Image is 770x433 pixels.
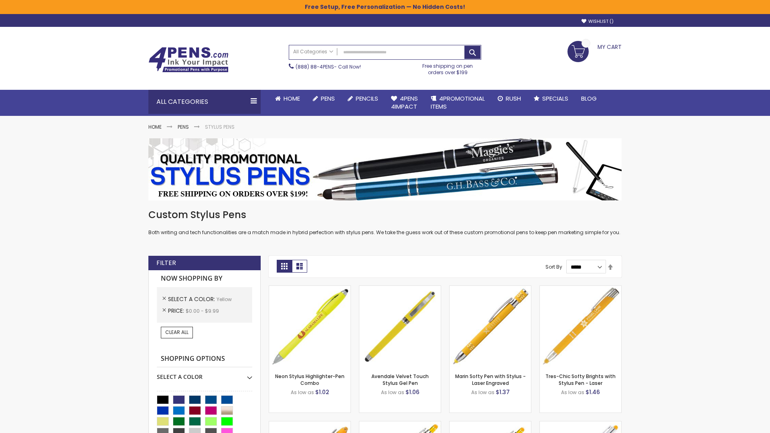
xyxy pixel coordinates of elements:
[186,308,219,314] span: $0.00 - $9.99
[293,49,333,55] span: All Categories
[575,90,603,107] a: Blog
[157,270,252,287] strong: Now Shopping by
[471,389,494,396] span: As low as
[284,94,300,103] span: Home
[291,389,314,396] span: As low as
[385,90,424,116] a: 4Pens4impact
[269,90,306,107] a: Home
[506,94,521,103] span: Rush
[148,123,162,130] a: Home
[431,94,485,111] span: 4PROMOTIONAL ITEMS
[540,421,621,428] a: Tres-Chic Softy with Stylus Top Pen - ColorJet-Yellow
[148,208,622,236] div: Both writing and tech functionalities are a match made in hybrid perfection with stylus pens. We ...
[157,367,252,381] div: Select A Color
[205,123,235,130] strong: Stylus Pens
[156,259,176,267] strong: Filter
[450,421,531,428] a: Phoenix Softy Brights Gel with Stylus Pen - Laser-Yellow
[540,285,621,292] a: Tres-Chic Softy Brights with Stylus Pen - Laser-Yellow
[582,18,614,24] a: Wishlist
[269,421,351,428] a: Ellipse Softy Brights with Stylus Pen - Laser-Yellow
[269,286,351,367] img: Neon Stylus Highlighter-Pen Combo-Yellow
[217,296,232,303] span: Yellow
[545,373,616,386] a: Tres-Chic Softy Brights with Stylus Pen - Laser
[491,90,527,107] a: Rush
[148,47,229,73] img: 4Pens Custom Pens and Promotional Products
[359,285,441,292] a: Avendale Velvet Touch Stylus Gel Pen-Yellow
[356,94,378,103] span: Pencils
[545,263,562,270] label: Sort By
[542,94,568,103] span: Specials
[148,90,261,114] div: All Categories
[540,286,621,367] img: Tres-Chic Softy Brights with Stylus Pen - Laser-Yellow
[455,373,526,386] a: Marin Softy Pen with Stylus - Laser Engraved
[168,295,217,303] span: Select A Color
[165,329,188,336] span: Clear All
[405,388,419,396] span: $1.06
[391,94,418,111] span: 4Pens 4impact
[527,90,575,107] a: Specials
[359,421,441,428] a: Phoenix Softy Brights with Stylus Pen - Laser-Yellow
[450,286,531,367] img: Marin Softy Pen with Stylus - Laser Engraved-Yellow
[275,373,344,386] a: Neon Stylus Highlighter-Pen Combo
[341,90,385,107] a: Pencils
[381,389,404,396] span: As low as
[157,350,252,368] strong: Shopping Options
[581,94,597,103] span: Blog
[315,388,329,396] span: $1.02
[289,45,337,59] a: All Categories
[496,388,510,396] span: $1.37
[371,373,429,386] a: Avendale Velvet Touch Stylus Gel Pen
[269,285,351,292] a: Neon Stylus Highlighter-Pen Combo-Yellow
[148,208,622,221] h1: Custom Stylus Pens
[561,389,584,396] span: As low as
[450,285,531,292] a: Marin Softy Pen with Stylus - Laser Engraved-Yellow
[296,63,361,70] span: - Call Now!
[424,90,491,116] a: 4PROMOTIONALITEMS
[586,388,600,396] span: $1.46
[148,138,622,200] img: Stylus Pens
[306,90,341,107] a: Pens
[168,307,186,315] span: Price
[296,63,334,70] a: (888) 88-4PENS
[359,286,441,367] img: Avendale Velvet Touch Stylus Gel Pen-Yellow
[178,123,189,130] a: Pens
[414,60,482,76] div: Free shipping on pen orders over $199
[321,94,335,103] span: Pens
[161,327,193,338] a: Clear All
[277,260,292,273] strong: Grid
